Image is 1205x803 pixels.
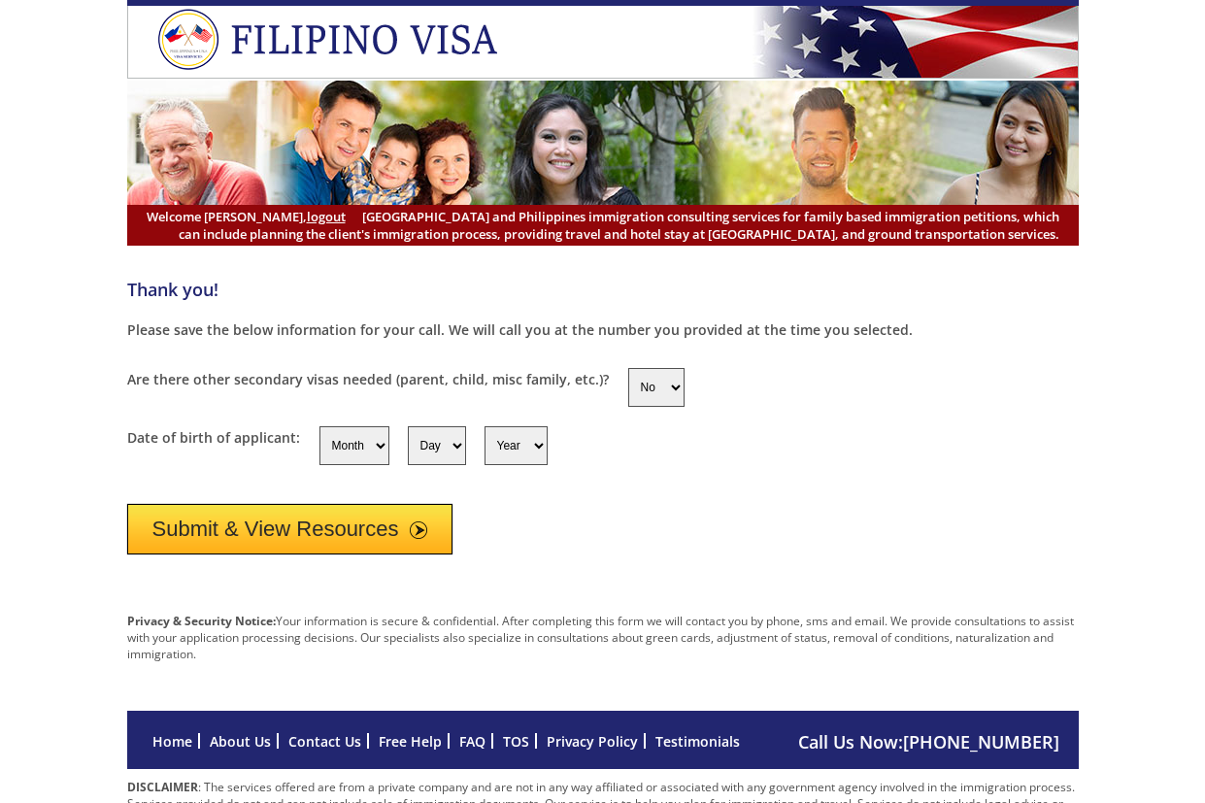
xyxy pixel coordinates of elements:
p: Please save the below information for your call. We will call you at the number you provided at t... [127,320,1079,339]
label: Date of birth of applicant: [127,428,300,447]
a: Privacy Policy [547,732,638,751]
span: [GEOGRAPHIC_DATA] and Philippines immigration consulting services for family based immigration pe... [147,208,1059,243]
a: Testimonials [655,732,740,751]
p: Your information is secure & confidential. After completing this form we will contact you by phon... [127,613,1079,662]
strong: DISCLAIMER [127,779,198,795]
a: [PHONE_NUMBER] [903,730,1059,753]
a: Free Help [379,732,442,751]
a: FAQ [459,732,485,751]
span: Call Us Now: [798,730,1059,753]
button: Submit & View Resources [127,504,453,554]
a: TOS [503,732,529,751]
span: Welcome [PERSON_NAME], [147,208,346,225]
strong: Privacy & Security Notice: [127,613,276,629]
a: Home [152,732,192,751]
a: logout [307,208,346,225]
h4: Thank you! [127,278,1079,301]
a: About Us [210,732,271,751]
label: Are there other secondary visas needed (parent, child, misc family, etc.)? [127,370,609,388]
a: Contact Us [288,732,361,751]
